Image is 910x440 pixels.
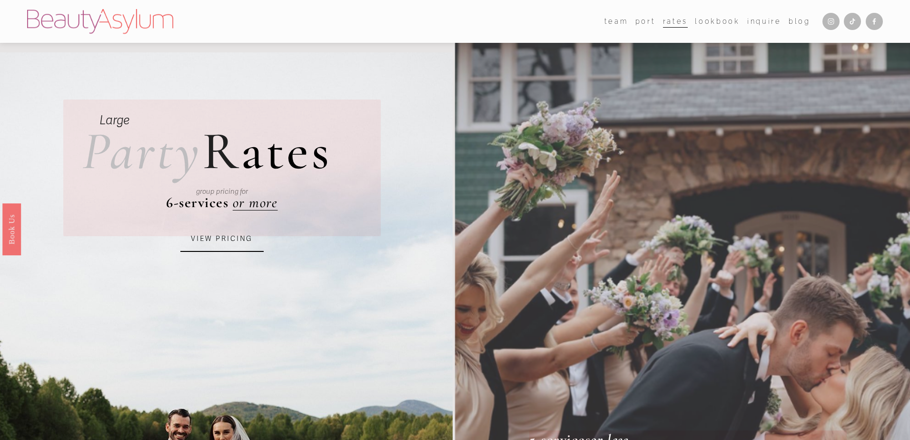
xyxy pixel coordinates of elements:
[866,13,883,30] a: Facebook
[789,14,811,28] a: Blog
[82,125,332,178] h2: ates
[2,203,21,255] a: Book Us
[747,14,781,28] a: Inquire
[99,113,129,128] em: Large
[695,14,740,28] a: Lookbook
[663,14,688,28] a: Rates
[604,15,628,28] span: team
[604,14,628,28] a: folder dropdown
[196,187,248,196] em: group pricing for
[202,119,241,183] span: R
[844,13,861,30] a: TikTok
[82,119,202,183] em: Party
[27,9,173,34] img: Beauty Asylum | Bridal Hair &amp; Makeup Charlotte &amp; Atlanta
[180,226,263,252] a: VIEW PRICING
[635,14,656,28] a: port
[822,13,840,30] a: Instagram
